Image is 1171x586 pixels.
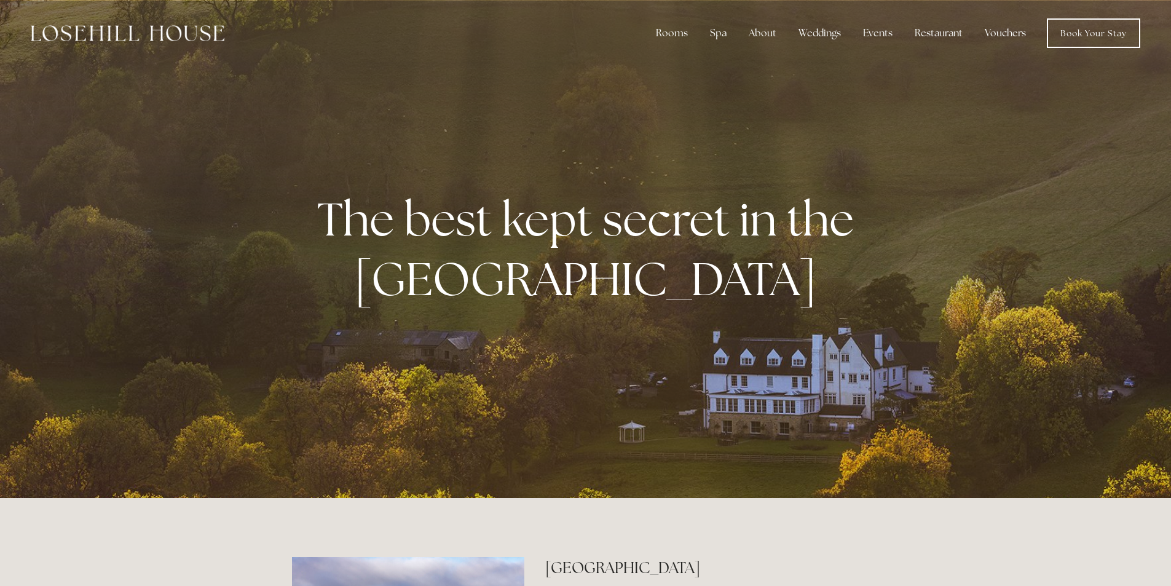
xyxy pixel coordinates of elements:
[317,189,864,309] strong: The best kept secret in the [GEOGRAPHIC_DATA]
[646,21,698,46] div: Rooms
[789,21,851,46] div: Weddings
[739,21,786,46] div: About
[545,557,879,579] h2: [GEOGRAPHIC_DATA]
[905,21,972,46] div: Restaurant
[975,21,1036,46] a: Vouchers
[31,25,224,41] img: Losehill House
[853,21,902,46] div: Events
[700,21,736,46] div: Spa
[1047,18,1140,48] a: Book Your Stay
